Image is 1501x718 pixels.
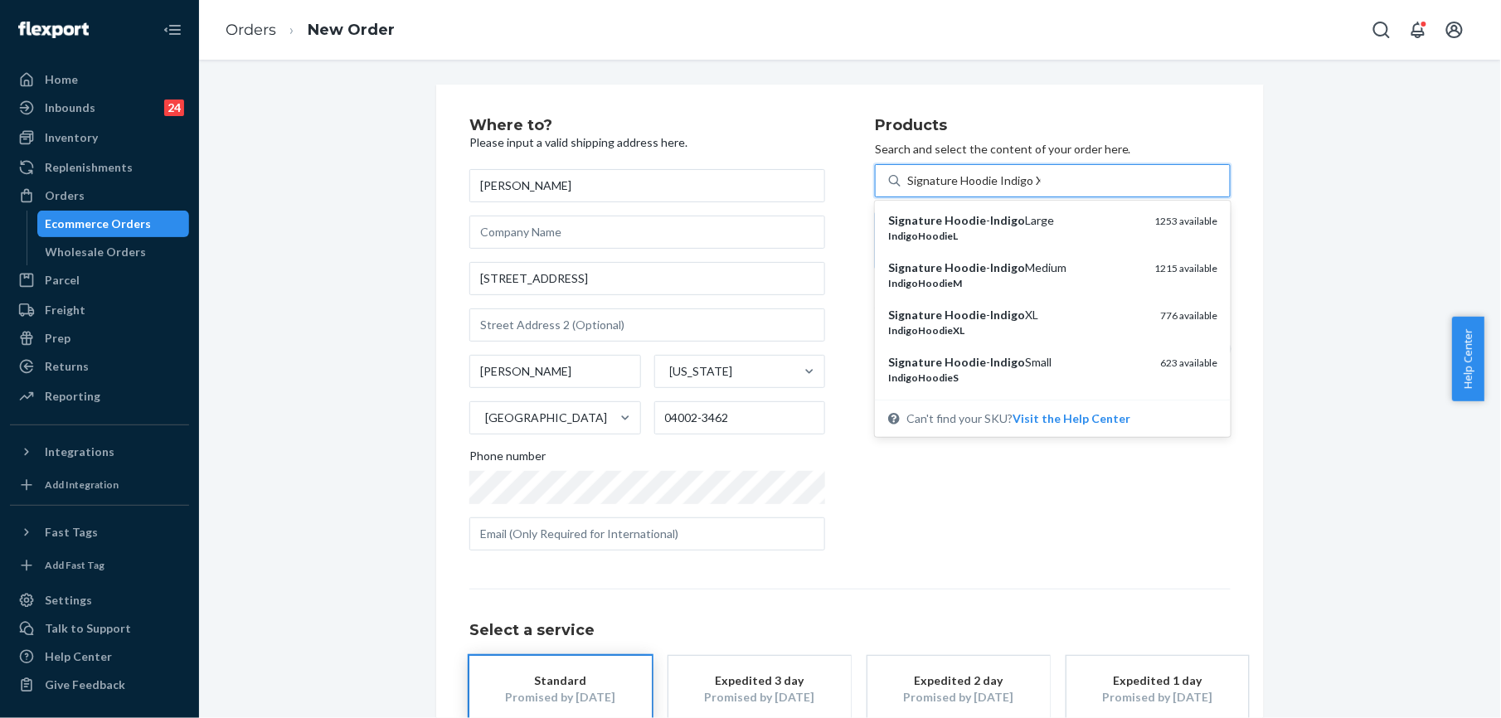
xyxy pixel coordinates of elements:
em: IndigoHoodieL [888,230,958,242]
div: Talk to Support [45,620,131,637]
em: Indigo [990,355,1025,369]
div: - Small [888,354,1147,371]
em: Hoodie [945,213,986,227]
em: Indigo [990,260,1025,274]
div: Promised by [DATE] [892,689,1025,706]
a: Orders [10,182,189,209]
span: Phone number [469,448,546,471]
a: Home [10,66,189,93]
a: Orders [226,21,276,39]
div: Ecommerce Orders [46,216,152,232]
em: Signature [888,308,942,322]
div: - XL [888,307,1147,323]
a: Settings [10,587,189,614]
div: Give Feedback [45,677,125,693]
a: Ecommerce Orders [37,211,190,237]
em: Indigo [990,308,1025,322]
ol: breadcrumbs [212,6,408,55]
input: City [469,355,641,388]
button: Open Search Box [1365,13,1398,46]
input: First & Last Name [469,169,825,202]
em: Hoodie [945,260,986,274]
button: Open account menu [1438,13,1471,46]
a: Inbounds24 [10,95,189,121]
input: Email (Only Required for International) [469,517,825,551]
em: Indigo [990,213,1025,227]
button: Fast Tags [10,519,189,546]
a: Replenishments [10,154,189,181]
button: Open notifications [1401,13,1435,46]
div: Add Integration [45,478,119,492]
button: Close Navigation [156,13,189,46]
div: Integrations [45,444,114,460]
div: Expedited 1 day [1091,672,1224,689]
div: Expedited 2 day [892,672,1025,689]
input: [US_STATE] [668,363,670,380]
span: 623 available [1160,357,1217,369]
div: Prep [45,330,70,347]
em: Hoodie [945,355,986,369]
div: - Large [888,212,1141,229]
div: Orders [45,187,85,204]
div: Promised by [DATE] [1091,689,1224,706]
div: 24 [164,99,184,116]
input: Company Name [469,216,825,249]
div: Help Center [45,648,112,665]
input: ZIP Code [654,401,826,434]
em: Signature [888,355,942,369]
input: [GEOGRAPHIC_DATA] [483,410,485,426]
h2: Where to? [469,118,825,134]
a: Wholesale Orders [37,239,190,265]
button: Signature Hoodie-IndigoLargeIndigoHoodieL1253 availableSignature Hoodie-IndigoMediumIndigoHoodieM... [1013,410,1130,427]
div: Standard [494,672,627,689]
div: Inventory [45,129,98,146]
div: Returns [45,358,89,375]
div: [GEOGRAPHIC_DATA] [485,410,607,426]
div: Settings [45,592,92,609]
div: - Medium [888,260,1141,276]
span: 1253 available [1154,215,1217,227]
a: Add Fast Tag [10,552,189,579]
span: Can't find your SKU? [906,410,1130,427]
div: Inbounds [45,99,95,116]
div: [US_STATE] [670,363,733,380]
a: Parcel [10,267,189,294]
button: Integrations [10,439,189,465]
h2: Products [875,118,1231,134]
span: 1215 available [1154,262,1217,274]
p: Search and select the content of your order here. [875,141,1231,158]
p: Please input a valid shipping address here. [469,134,825,151]
a: Prep [10,325,189,352]
div: Promised by [DATE] [693,689,826,706]
input: Signature Hoodie-IndigoLargeIndigoHoodieL1253 availableSignature Hoodie-IndigoMediumIndigoHoodieM... [907,172,1041,189]
em: IndigoHoodieXL [888,324,964,337]
button: Help Center [1452,317,1484,401]
div: Replenishments [45,159,133,176]
h1: Select a service [469,623,1231,639]
em: Hoodie [945,308,986,322]
em: IndigoHoodieS [888,371,959,384]
a: Inventory [10,124,189,151]
a: Reporting [10,383,189,410]
input: Street Address 2 (Optional) [469,308,825,342]
span: 776 available [1160,309,1217,322]
button: Give Feedback [10,672,189,698]
em: Signature [888,213,942,227]
input: Street Address [469,262,825,295]
div: Promised by [DATE] [494,689,627,706]
a: Returns [10,353,189,380]
a: Help Center [10,643,189,670]
em: Signature [888,260,942,274]
div: Home [45,71,78,88]
div: Reporting [45,388,100,405]
div: Add Fast Tag [45,558,104,572]
a: Talk to Support [10,615,189,642]
a: New Order [308,21,395,39]
div: Fast Tags [45,524,98,541]
div: Freight [45,302,85,318]
div: Expedited 3 day [693,672,826,689]
div: Parcel [45,272,80,289]
a: Freight [10,297,189,323]
div: Wholesale Orders [46,244,147,260]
